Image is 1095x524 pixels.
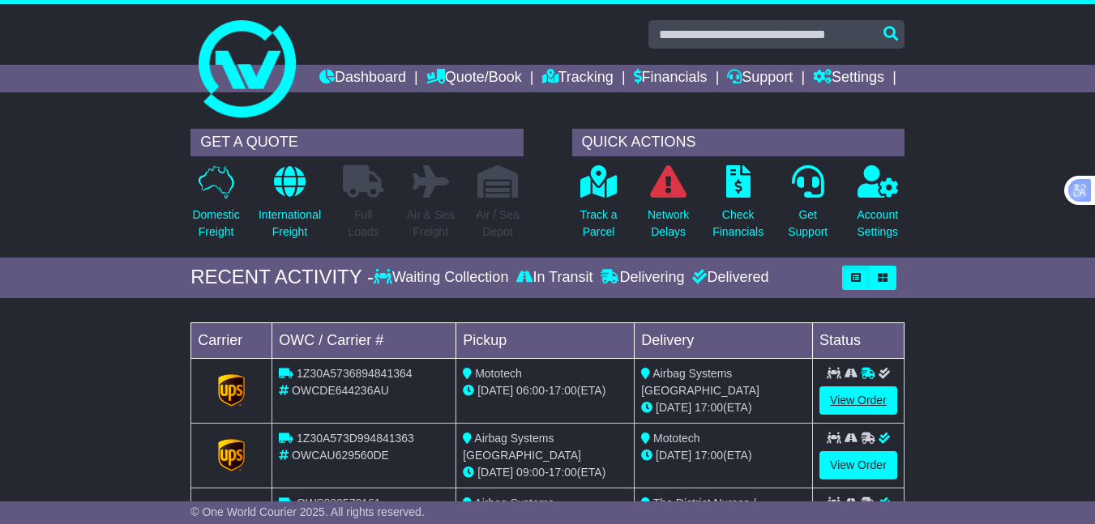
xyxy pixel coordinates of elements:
[597,269,688,287] div: Delivering
[580,207,617,241] p: Track a Parcel
[549,384,577,397] span: 17:00
[712,207,764,241] p: Check Financials
[641,399,806,416] div: (ETA)
[463,432,581,462] span: Airbag Systems [GEOGRAPHIC_DATA]
[374,269,512,287] div: Waiting Collection
[407,207,455,241] p: Air & Sea Freight
[641,447,806,464] div: (ETA)
[727,65,793,92] a: Support
[292,449,389,462] span: OWCAU629560DE
[656,449,691,462] span: [DATE]
[856,164,899,249] a: AccountSettings
[272,322,456,358] td: OWC / Carrier #
[190,505,425,518] span: © One World Courier 2025. All rights reserved.
[191,322,272,358] td: Carrier
[297,496,381,509] span: OWS000579161
[635,322,813,358] td: Delivery
[648,207,689,241] p: Network Delays
[475,367,522,380] span: Mototech
[258,164,322,249] a: InternationalFreight
[813,322,905,358] td: Status
[192,207,239,241] p: Domestic Freight
[641,367,759,397] span: Airbag Systems [GEOGRAPHIC_DATA]
[319,65,406,92] a: Dashboard
[819,386,897,415] a: View Order
[647,164,690,249] a: NetworkDelays
[656,401,691,414] span: [DATE]
[512,269,597,287] div: In Transit
[688,269,768,287] div: Delivered
[463,464,627,481] div: - (ETA)
[813,65,884,92] a: Settings
[476,207,520,241] p: Air / Sea Depot
[542,65,614,92] a: Tracking
[787,164,828,249] a: GetSupport
[190,129,523,156] div: GET A QUOTE
[426,65,522,92] a: Quote/Book
[549,466,577,479] span: 17:00
[516,384,545,397] span: 06:00
[477,466,513,479] span: [DATE]
[456,322,635,358] td: Pickup
[788,207,828,241] p: Get Support
[516,466,545,479] span: 09:00
[191,164,240,249] a: DomesticFreight
[653,432,700,445] span: Mototech
[819,451,897,479] a: View Order
[190,266,374,289] div: RECENT ACTIVITY -
[695,401,723,414] span: 17:00
[297,367,412,380] span: 1Z30A5736894841364
[857,207,898,241] p: Account Settings
[695,449,723,462] span: 17:00
[259,207,321,241] p: International Freight
[579,164,618,249] a: Track aParcel
[477,384,513,397] span: [DATE]
[218,439,246,471] img: GetCarrierServiceLogo
[218,374,246,407] img: GetCarrierServiceLogo
[572,129,905,156] div: QUICK ACTIONS
[463,382,627,399] div: - (ETA)
[634,65,708,92] a: Financials
[292,384,389,397] span: OWCDE644236AU
[712,164,764,249] a: CheckFinancials
[297,432,414,445] span: 1Z30A573D994841363
[343,207,383,241] p: Full Loads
